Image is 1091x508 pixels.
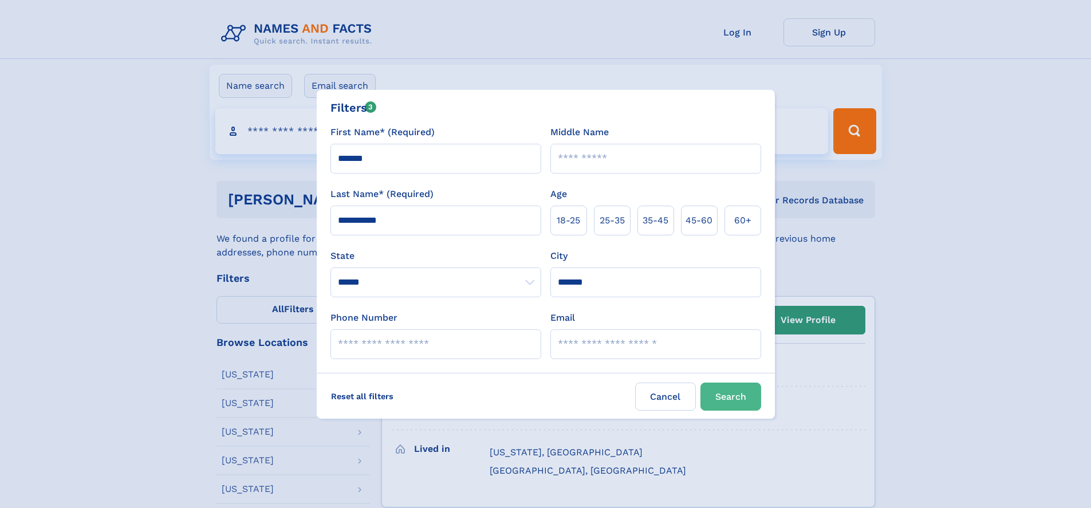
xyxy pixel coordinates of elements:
[700,383,761,411] button: Search
[330,187,434,201] label: Last Name* (Required)
[643,214,668,227] span: 35‑45
[550,125,609,139] label: Middle Name
[324,383,401,410] label: Reset all filters
[330,311,397,325] label: Phone Number
[330,125,435,139] label: First Name* (Required)
[330,249,541,263] label: State
[550,311,575,325] label: Email
[557,214,580,227] span: 18‑25
[550,187,567,201] label: Age
[686,214,712,227] span: 45‑60
[600,214,625,227] span: 25‑35
[734,214,751,227] span: 60+
[635,383,696,411] label: Cancel
[330,99,377,116] div: Filters
[550,249,568,263] label: City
